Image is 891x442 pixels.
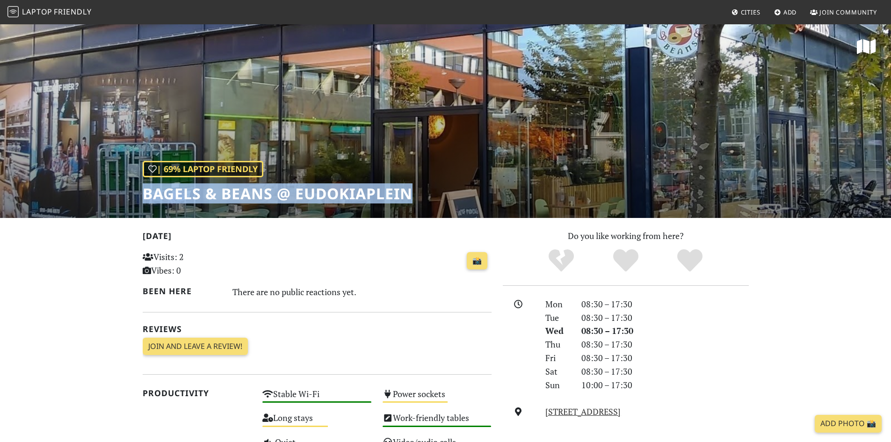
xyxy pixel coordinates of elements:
[257,386,377,410] div: Stable Wi-Fi
[540,297,575,311] div: Mon
[545,406,621,417] a: [STREET_ADDRESS]
[576,324,754,338] div: 08:30 – 17:30
[540,365,575,378] div: Sat
[143,388,252,398] h2: Productivity
[540,311,575,325] div: Tue
[741,8,761,16] span: Cities
[143,250,252,277] p: Visits: 2 Vibes: 0
[576,338,754,351] div: 08:30 – 17:30
[529,248,594,274] div: No
[658,248,722,274] div: Definitely!
[819,8,877,16] span: Join Community
[576,311,754,325] div: 08:30 – 17:30
[815,415,882,433] a: Add Photo 📸
[728,4,764,21] a: Cities
[467,252,487,270] a: 📸
[540,378,575,392] div: Sun
[377,386,497,410] div: Power sockets
[576,351,754,365] div: 08:30 – 17:30
[594,248,658,274] div: Yes
[540,324,575,338] div: Wed
[22,7,52,17] span: Laptop
[540,351,575,365] div: Fri
[576,378,754,392] div: 10:00 – 17:30
[540,338,575,351] div: Thu
[232,284,492,299] div: There are no public reactions yet.
[143,324,492,334] h2: Reviews
[783,8,797,16] span: Add
[143,286,222,296] h2: Been here
[143,231,492,245] h2: [DATE]
[257,410,377,434] div: Long stays
[7,6,19,17] img: LaptopFriendly
[143,185,413,203] h1: Bagels & Beans @ Eudokiaplein
[576,365,754,378] div: 08:30 – 17:30
[54,7,91,17] span: Friendly
[503,229,749,243] p: Do you like working from here?
[7,4,92,21] a: LaptopFriendly LaptopFriendly
[377,410,497,434] div: Work-friendly tables
[143,338,248,355] a: Join and leave a review!
[770,4,801,21] a: Add
[576,297,754,311] div: 08:30 – 17:30
[806,4,881,21] a: Join Community
[143,161,263,177] div: | 69% Laptop Friendly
